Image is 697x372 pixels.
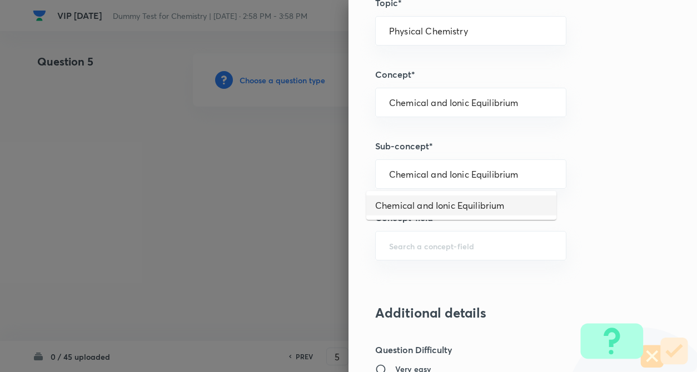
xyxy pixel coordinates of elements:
button: Open [560,30,562,32]
h5: Sub-concept* [375,139,633,153]
input: Search a concept [389,97,552,108]
button: Open [560,245,562,247]
input: Search a topic [389,26,552,36]
li: Chemical and Ionic Equilibrium [366,195,556,215]
h5: Concept* [375,68,633,81]
button: Close [560,173,562,175]
button: Open [560,102,562,104]
input: Search a sub-concept [389,169,552,179]
h3: Additional details [375,305,633,321]
h5: Question Difficulty [375,343,633,356]
input: Search a concept-field [389,240,552,251]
